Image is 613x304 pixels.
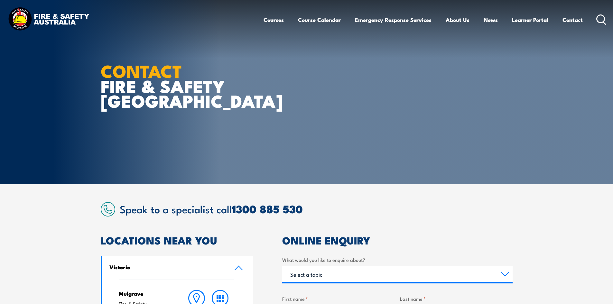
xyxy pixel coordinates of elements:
[101,57,182,84] strong: CONTACT
[282,256,513,263] label: What would you like to enquire about?
[119,290,172,297] h4: Mulgrave
[298,11,341,28] a: Course Calendar
[355,11,432,28] a: Emergency Response Services
[102,256,253,280] a: Victoria
[400,295,513,302] label: Last name
[264,11,284,28] a: Courses
[282,295,395,302] label: First name
[512,11,548,28] a: Learner Portal
[282,235,513,244] h2: ONLINE ENQUIRY
[101,235,253,244] h2: LOCATIONS NEAR YOU
[562,11,583,28] a: Contact
[109,263,225,271] h4: Victoria
[232,200,303,217] a: 1300 885 530
[484,11,498,28] a: News
[446,11,469,28] a: About Us
[120,203,513,215] h2: Speak to a specialist call
[101,63,260,108] h1: FIRE & SAFETY [GEOGRAPHIC_DATA]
